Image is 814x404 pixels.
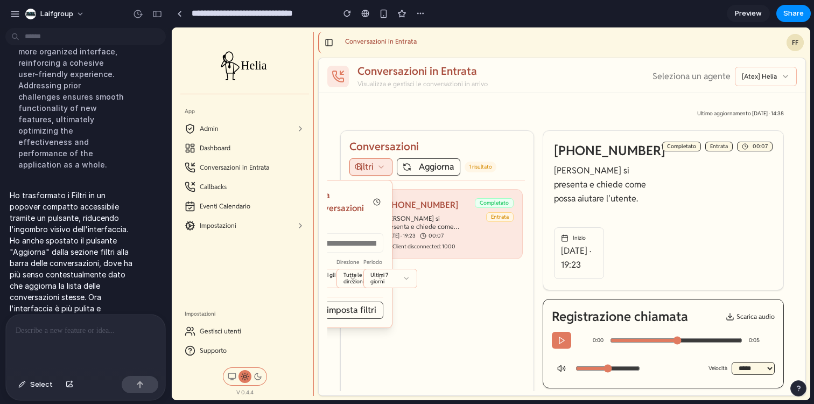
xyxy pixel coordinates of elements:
p: Ho trasformato i Filtri in un popover compatto accessibile tramite un pulsante, riducendo l'ingom... [10,190,133,325]
span: Select [30,379,53,390]
button: Select [13,376,58,393]
span: Preview [735,8,762,19]
h5: Filtra conversazioni [138,162,201,187]
button: Reimposta filtri [138,274,212,291]
span: Ultimi 7 giorni [199,245,227,257]
a: Preview [727,5,770,22]
span: Tutte le direzioni [172,245,201,257]
label: Periodo [192,232,212,238]
span: Share [783,8,804,19]
label: Direzione [165,232,185,238]
button: laifgroup [21,5,90,23]
span: laifgroup [40,9,73,19]
span: Tutti gli stati [145,245,173,257]
button: Share [776,5,811,22]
